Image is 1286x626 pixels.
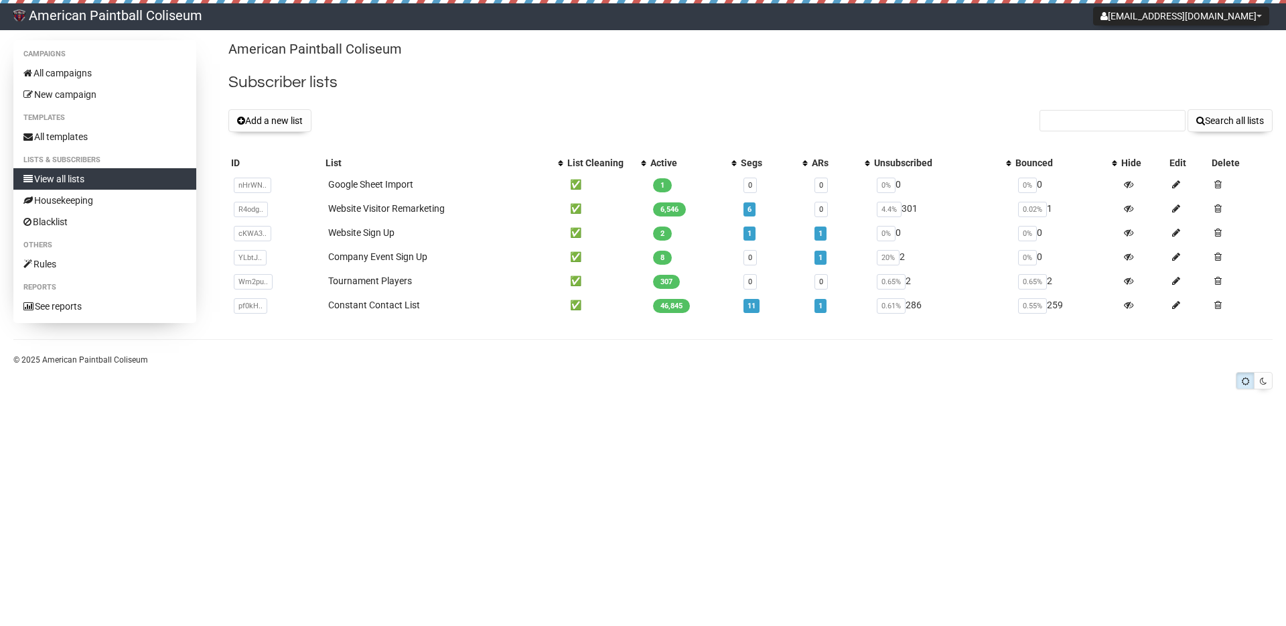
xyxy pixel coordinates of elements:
a: 0 [819,277,823,286]
a: 1 [818,253,823,262]
span: YLbtJ.. [234,250,267,265]
td: ✅ [565,269,648,293]
td: ✅ [565,245,648,269]
p: © 2025 American Paintball Coliseum [13,353,1273,367]
span: 0.65% [877,274,906,290]
li: Lists & subscribers [13,152,196,168]
td: ✅ [565,293,648,317]
button: [EMAIL_ADDRESS][DOMAIN_NAME] [1093,7,1269,25]
td: 2 [871,245,1013,269]
a: Blacklist [13,211,196,233]
div: Bounced [1015,156,1105,170]
span: 0% [1018,178,1037,193]
span: 8 [653,251,672,265]
td: 0 [1013,221,1119,245]
a: Tournament Players [328,275,412,286]
div: Edit [1169,156,1206,170]
th: ARs: No sort applied, activate to apply an ascending sort [809,153,871,172]
img: 81.png [13,9,25,21]
div: Segs [741,156,796,170]
td: 2 [871,269,1013,293]
span: 46,845 [653,299,690,313]
div: Unsubscribed [874,156,999,170]
span: pf0kH.. [234,298,267,314]
td: ✅ [565,196,648,221]
a: 0 [748,253,752,262]
td: ✅ [565,221,648,245]
a: 6 [747,205,752,214]
span: cKWA3.. [234,226,271,241]
td: 286 [871,293,1013,317]
span: 0.61% [877,298,906,314]
td: 2 [1013,269,1119,293]
a: 0 [819,181,823,190]
a: Google Sheet Import [328,179,413,190]
a: Constant Contact List [328,300,420,310]
td: 0 [1013,245,1119,269]
a: Website Sign Up [328,227,395,238]
span: 0% [1018,226,1037,241]
span: 20% [877,250,900,265]
a: View all lists [13,168,196,190]
a: 0 [748,181,752,190]
a: 0 [748,277,752,286]
span: 0.55% [1018,298,1047,314]
td: 0 [1013,172,1119,196]
div: Active [650,156,725,170]
td: 301 [871,196,1013,221]
a: All templates [13,126,196,147]
th: Bounced: No sort applied, activate to apply an ascending sort [1013,153,1119,172]
a: Company Event Sign Up [328,251,427,262]
th: Edit: No sort applied, sorting is disabled [1167,153,1209,172]
td: 259 [1013,293,1119,317]
li: Campaigns [13,46,196,62]
div: Delete [1212,156,1270,170]
button: Add a new list [228,109,311,132]
th: Segs: No sort applied, activate to apply an ascending sort [738,153,809,172]
div: Hide [1121,156,1164,170]
div: List [326,156,551,170]
li: Templates [13,110,196,126]
th: List Cleaning: No sort applied, activate to apply an ascending sort [565,153,648,172]
a: 11 [747,302,756,310]
a: New campaign [13,84,196,105]
a: 1 [818,302,823,310]
th: Delete: No sort applied, sorting is disabled [1209,153,1273,172]
a: See reports [13,296,196,317]
td: ✅ [565,172,648,196]
span: 0% [1018,250,1037,265]
span: nHrWN.. [234,178,271,193]
a: 0 [819,205,823,214]
a: Website Visitor Remarketing [328,203,445,214]
span: 0% [877,178,896,193]
th: Unsubscribed: No sort applied, activate to apply an ascending sort [871,153,1013,172]
span: 0.65% [1018,274,1047,290]
h2: Subscriber lists [228,70,1273,95]
span: 2 [653,227,672,241]
div: ARs [812,156,858,170]
span: Wm2pu.. [234,274,273,290]
div: ID [231,156,320,170]
button: Search all lists [1188,109,1273,132]
li: Reports [13,279,196,296]
a: Rules [13,253,196,275]
th: Active: No sort applied, activate to apply an ascending sort [648,153,738,172]
a: Housekeeping [13,190,196,211]
td: 1 [1013,196,1119,221]
div: List Cleaning [567,156,634,170]
a: All campaigns [13,62,196,84]
a: 1 [747,229,752,238]
a: 1 [818,229,823,238]
li: Others [13,237,196,253]
th: List: No sort applied, activate to apply an ascending sort [323,153,565,172]
p: American Paintball Coliseum [228,40,1273,58]
span: 1 [653,178,672,192]
td: 0 [871,172,1013,196]
span: 0% [877,226,896,241]
span: 307 [653,275,680,289]
span: 6,546 [653,202,686,216]
span: R4odg.. [234,202,268,217]
th: Hide: No sort applied, sorting is disabled [1119,153,1167,172]
td: 0 [871,221,1013,245]
th: ID: No sort applied, sorting is disabled [228,153,323,172]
